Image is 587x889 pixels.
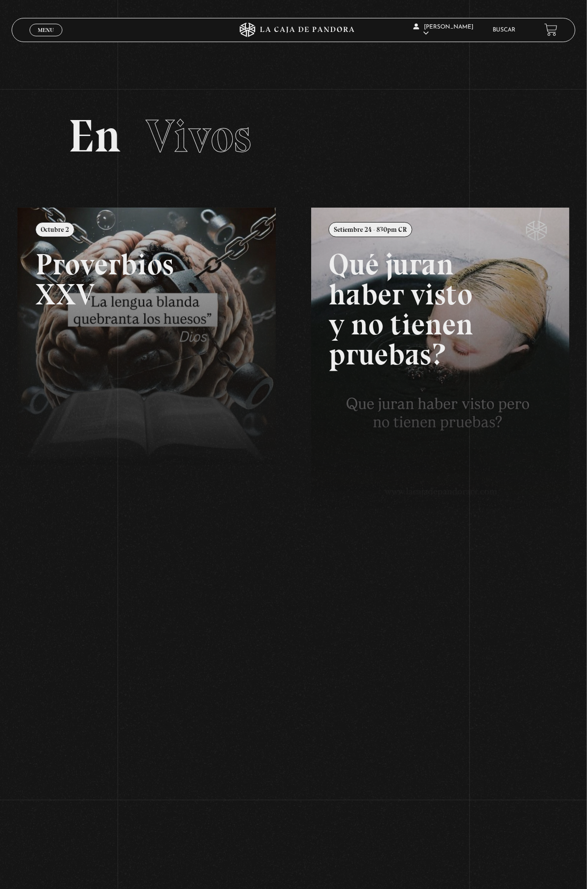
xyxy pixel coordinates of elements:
span: Cerrar [34,35,57,42]
h2: En [68,113,519,159]
span: Vivos [146,108,251,164]
a: View your shopping cart [544,23,557,36]
span: Menu [38,27,54,33]
span: [PERSON_NAME] [414,24,474,36]
a: Buscar [493,27,515,33]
